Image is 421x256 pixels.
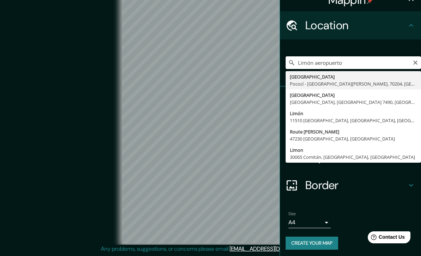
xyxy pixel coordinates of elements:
[230,245,317,252] a: [EMAIL_ADDRESS][DOMAIN_NAME]
[290,92,417,99] div: [GEOGRAPHIC_DATA]
[290,154,417,161] div: 30065 Comitán, [GEOGRAPHIC_DATA], [GEOGRAPHIC_DATA]
[290,146,417,154] div: Limon
[280,115,421,143] div: Style
[290,99,417,106] div: [GEOGRAPHIC_DATA], [GEOGRAPHIC_DATA] 7490, [GEOGRAPHIC_DATA]
[101,245,318,253] p: Any problems, suggestions, or concerns please email .
[305,178,407,192] h4: Border
[305,18,407,32] h4: Location
[288,217,331,228] div: A4
[290,110,417,117] div: Limón
[358,229,413,248] iframe: Help widget launcher
[413,59,418,65] button: Clear
[280,171,421,199] div: Border
[290,135,417,142] div: 47230 [GEOGRAPHIC_DATA], [GEOGRAPHIC_DATA]
[290,117,417,124] div: 11510 [GEOGRAPHIC_DATA], [GEOGRAPHIC_DATA], [GEOGRAPHIC_DATA]
[290,128,417,135] div: Route [PERSON_NAME]
[305,150,407,164] h4: Layout
[286,237,338,250] button: Create your map
[288,211,296,217] label: Size
[280,87,421,115] div: Pins
[290,73,417,80] div: [GEOGRAPHIC_DATA]
[280,11,421,39] div: Location
[290,80,417,87] div: Pococí - [GEOGRAPHIC_DATA][PERSON_NAME], 70204, [GEOGRAPHIC_DATA]
[286,56,421,69] input: Pick your city or area
[280,143,421,171] div: Layout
